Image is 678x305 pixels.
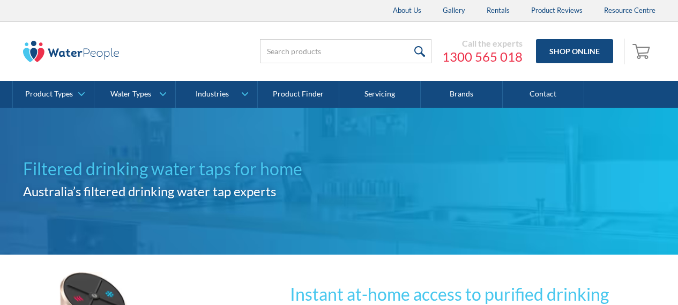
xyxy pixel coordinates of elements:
a: Product Finder [258,81,339,108]
a: Industries [176,81,257,108]
a: Shop Online [536,39,613,63]
h2: Australia’s filtered drinking water tap experts [23,182,339,201]
a: Brands [421,81,502,108]
a: Servicing [339,81,421,108]
input: Search products [260,39,431,63]
a: Contact [503,81,584,108]
div: Product Types [25,90,73,99]
img: shopping cart [632,42,653,59]
a: Product Types [13,81,94,108]
h1: Filtered drinking water taps for home [23,156,339,182]
a: Open empty cart [630,39,655,64]
a: Water Types [94,81,175,108]
a: 1300 565 018 [442,49,523,65]
div: Industries [196,90,229,99]
iframe: podium webchat widget bubble [571,251,678,305]
img: The Water People [23,41,120,62]
div: Water Types [110,90,151,99]
div: Call the experts [442,38,523,49]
